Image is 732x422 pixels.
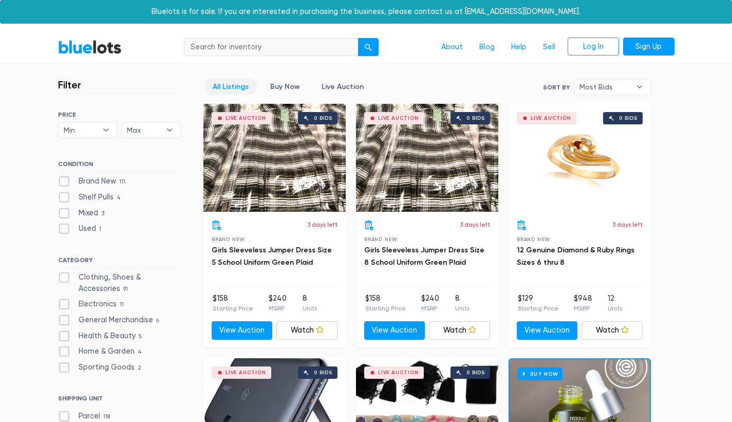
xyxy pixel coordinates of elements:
[58,111,181,118] h6: PRICE
[364,246,484,267] a: Girls Sleeveless Jumper Dress Size 8 School Uniform Green Plaid
[136,333,145,341] span: 5
[517,321,578,340] a: View Auction
[64,122,98,138] span: Min
[429,321,490,340] a: Watch
[58,315,162,326] label: General Merchandise
[314,370,332,375] div: 0 bids
[212,321,273,340] a: View Auction
[159,122,180,138] b: ▾
[58,272,181,294] label: Clothing, Shoes & Accessories
[518,293,558,314] li: $129
[517,246,634,267] a: 12 Genuine Diamond & Ruby Rings Sizes 6 thru 8
[466,370,485,375] div: 0 bids
[581,321,643,340] a: Watch
[58,79,81,91] h3: Filter
[58,256,181,268] h6: CATEGORY
[471,38,503,57] a: Blog
[98,210,108,218] span: 3
[95,122,117,138] b: ▾
[203,104,346,212] a: Live Auction 0 bids
[608,304,622,313] p: Units
[153,317,162,325] span: 6
[212,246,332,267] a: Girls Sleeveless Jumper Dress Size 5 School Uniform Green Plaid
[96,226,105,234] span: 1
[455,293,470,314] li: 8
[509,104,651,212] a: Live Auction 0 bids
[100,413,114,421] span: 118
[204,79,257,95] a: All Listings
[574,293,592,314] li: $948
[307,220,337,229] p: 3 days left
[58,395,181,406] h6: SHIPPING UNIT
[365,304,406,313] p: Starting Price
[378,370,419,375] div: Live Auction
[117,301,127,309] span: 11
[58,40,122,54] a: BlueLots
[612,220,643,229] p: 3 days left
[433,38,471,57] a: About
[226,116,266,121] div: Live Auction
[213,304,253,313] p: Starting Price
[314,116,332,121] div: 0 bids
[364,321,425,340] a: View Auction
[114,194,124,202] span: 4
[608,293,622,314] li: 12
[276,321,337,340] a: Watch
[517,236,550,242] span: Brand New
[58,192,124,203] label: Shelf Pulls
[503,38,535,57] a: Help
[135,364,145,372] span: 2
[58,411,114,422] label: Parcel
[518,368,562,380] h6: Buy Now
[535,38,564,57] a: Sell
[58,208,108,219] label: Mixed
[313,79,372,95] a: Live Auction
[568,38,619,56] a: Log In
[365,293,406,314] li: $158
[127,122,161,138] span: Max
[364,236,398,242] span: Brand New
[58,346,145,357] label: Home & Garden
[135,348,145,357] span: 4
[261,79,309,95] a: Buy Now
[58,362,145,373] label: Sporting Goods
[58,176,129,187] label: Brand New
[356,104,498,212] a: Live Auction 0 bids
[58,160,181,172] h6: CONDITION
[213,293,253,314] li: $158
[212,236,245,242] span: Brand New
[58,331,145,342] label: Health & Beauty
[58,223,105,234] label: Used
[623,38,674,56] a: Sign Up
[421,293,439,314] li: $240
[460,220,490,229] p: 3 days left
[120,285,132,293] span: 91
[543,83,570,92] label: Sort By
[574,304,592,313] p: MSRP
[58,299,127,310] label: Electronics
[518,304,558,313] p: Starting Price
[303,304,317,313] p: Units
[116,178,129,187] span: 111
[378,116,419,121] div: Live Auction
[579,79,631,95] span: Most Bids
[455,304,470,313] p: Units
[269,293,287,314] li: $240
[303,293,317,314] li: 8
[466,116,485,121] div: 0 bids
[269,304,287,313] p: MSRP
[629,79,650,95] b: ▾
[184,38,359,57] input: Search for inventory
[226,370,266,375] div: Live Auction
[421,304,439,313] p: MSRP
[531,116,571,121] div: Live Auction
[619,116,637,121] div: 0 bids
